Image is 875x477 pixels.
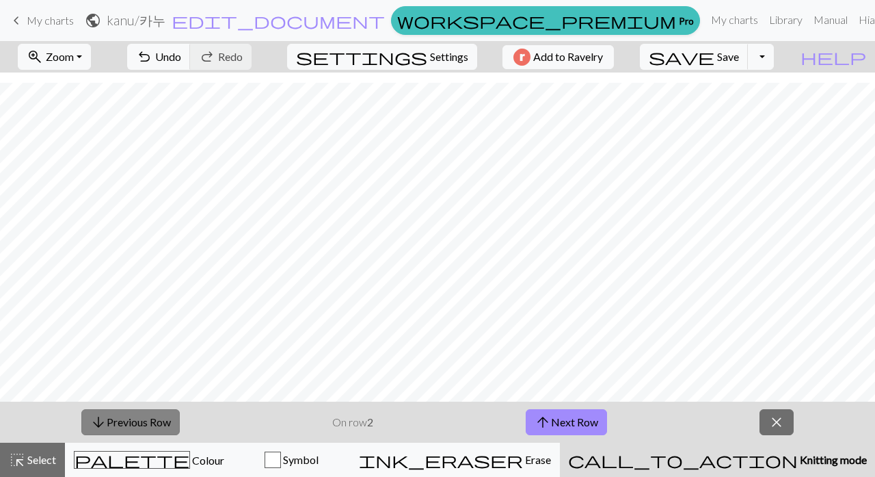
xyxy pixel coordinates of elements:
span: Erase [523,453,551,466]
span: edit_document [172,11,385,30]
span: Colour [190,454,224,467]
a: My charts [8,9,74,32]
button: Undo [127,44,191,70]
button: Previous Row [81,409,180,435]
button: Knitting mode [560,443,875,477]
span: settings [296,47,427,66]
button: Save [640,44,749,70]
span: undo [136,47,152,66]
span: palette [75,450,189,469]
span: Select [25,453,56,466]
button: Add to Ravelry [502,45,614,69]
h2: kanu / 카누 [107,12,165,28]
a: Manual [808,6,853,34]
span: close [768,413,785,432]
span: save [649,47,714,66]
img: Ravelry [513,49,530,66]
span: arrow_downward [90,413,107,432]
a: My charts [705,6,764,34]
span: ink_eraser [359,450,523,469]
button: Colour [65,443,233,477]
span: call_to_action [568,450,798,469]
span: Zoom [46,50,74,63]
a: Pro [391,6,700,35]
button: Symbol [233,443,350,477]
span: Settings [430,49,468,65]
span: Symbol [281,453,319,466]
button: SettingsSettings [287,44,477,70]
i: Settings [296,49,427,65]
a: Library [764,6,808,34]
button: Zoom [18,44,91,70]
span: My charts [27,14,74,27]
span: keyboard_arrow_left [8,11,25,30]
span: arrow_upward [535,413,551,432]
span: zoom_in [27,47,43,66]
span: workspace_premium [397,11,676,30]
span: Undo [155,50,181,63]
span: Add to Ravelry [533,49,603,66]
strong: 2 [367,415,373,428]
span: public [85,11,101,30]
button: Erase [350,443,560,477]
span: Knitting mode [798,453,867,466]
p: On row [332,414,373,430]
span: help [800,47,866,66]
span: highlight_alt [9,450,25,469]
span: Save [717,50,739,63]
button: Next Row [526,409,607,435]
